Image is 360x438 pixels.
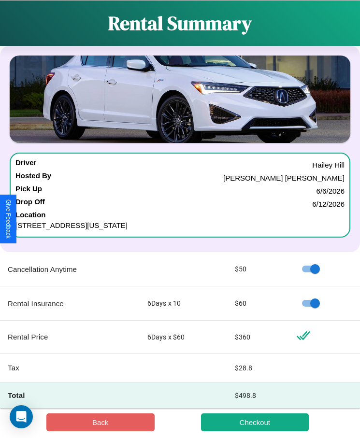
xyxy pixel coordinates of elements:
td: $ 498.8 [227,382,288,409]
p: Hailey Hill [312,158,345,171]
td: $ 360 [227,321,288,353]
div: Give Feedback [5,199,12,239]
p: 6 / 12 / 2026 [312,198,345,211]
button: Checkout [201,413,309,431]
p: Cancellation Anytime [8,263,132,276]
h4: Pick Up [15,184,42,198]
h4: Drop Off [15,198,45,211]
td: $ 60 [227,286,288,321]
td: 6 Days x 10 [140,286,227,321]
button: Back [46,413,155,431]
h4: Location [15,211,345,219]
td: $ 28.8 [227,353,288,382]
p: Tax [8,361,132,374]
div: Open Intercom Messenger [10,405,33,428]
p: Rental Insurance [8,297,132,310]
p: [STREET_ADDRESS][US_STATE] [15,219,345,232]
p: Rental Price [8,330,132,343]
p: 6 / 6 / 2026 [317,184,345,198]
p: [PERSON_NAME] [PERSON_NAME] [223,171,345,184]
td: 6 Days x $ 60 [140,321,227,353]
h4: Driver [15,158,36,171]
h1: Rental Summary [108,10,252,36]
h4: Total [8,390,132,400]
td: $ 50 [227,252,288,286]
h4: Hosted By [15,171,51,184]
